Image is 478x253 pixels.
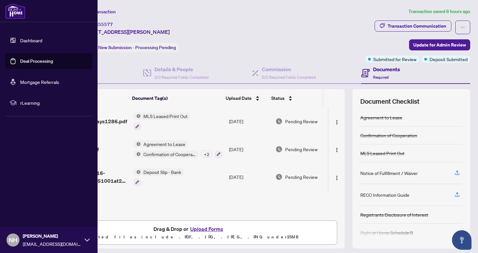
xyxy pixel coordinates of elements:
[98,45,176,50] span: New Submission - Processing Pending
[134,113,141,120] img: Status Icon
[134,140,222,158] button: Status IconAgreement to LeaseStatus IconConfirmation of Cooperation+2
[226,163,272,191] td: [DATE]
[285,146,318,153] span: Pending Review
[226,95,252,102] span: Upload Date
[334,120,339,125] img: Logo
[460,25,465,30] span: ellipsis
[334,175,339,180] img: Logo
[129,89,223,107] th: Document Tag(s)
[262,65,316,73] h4: Commission
[134,113,190,130] button: Status IconMLS Leased Print Out
[46,233,333,241] p: Supported files include .PDF, .JPG, .JPEG, .PNG under 25 MB
[81,9,116,15] span: View Transaction
[360,211,428,218] div: Registrants Disclosure of Interest
[430,56,468,63] span: Deposit Submitted
[373,65,400,73] h4: Documents
[134,151,141,158] img: Status Icon
[275,146,283,153] img: Document Status
[226,135,272,163] td: [DATE]
[275,173,283,180] img: Document Status
[262,75,316,80] span: 2/2 Required Fields Completed
[42,221,337,245] span: Drag & Drop orUpload FormsSupported files include .PDF, .JPG, .JPEG, .PNG under25MB
[332,116,342,126] button: Logo
[5,3,25,19] img: logo
[334,147,339,153] img: Logo
[141,140,188,148] span: Agreement to Lease
[20,37,42,43] a: Dashboard
[134,168,141,176] img: Status Icon
[141,113,190,120] span: MLS Leased Print Out
[98,21,113,27] span: 55577
[271,95,285,102] span: Status
[81,28,170,36] span: [STREET_ADDRESS][PERSON_NAME]
[285,173,318,180] span: Pending Review
[23,233,81,240] span: [PERSON_NAME]
[332,172,342,182] button: Logo
[360,150,405,157] div: MLS Leased Print Out
[452,230,471,250] button: Open asap
[188,225,225,233] button: Upload Forms
[360,114,402,121] div: Agreement to Lease
[20,58,53,64] a: Deal Processing
[81,43,179,52] div: Status:
[223,89,269,107] th: Upload Date
[275,118,283,125] img: Document Status
[373,75,389,80] span: Required
[134,168,184,186] button: Status IconDeposit Slip - Bank
[23,240,81,247] span: [EMAIL_ADDRESS][DOMAIN_NAME]
[20,79,59,85] a: Mortgage Referrals
[360,132,417,139] div: Confirmation of Cooperation
[226,107,272,135] td: [DATE]
[375,20,451,32] button: Transaction Communication
[154,65,208,73] h4: Details & People
[285,118,318,125] span: Pending Review
[360,191,409,198] div: RECO Information Guide
[141,168,184,176] span: Deposit Slip - Bank
[154,75,208,80] span: 3/3 Required Fields Completed
[360,97,419,106] span: Document Checklist
[413,40,466,50] span: Update for Admin Review
[9,235,17,245] span: NH
[409,39,470,50] button: Update for Admin Review
[360,229,413,236] div: Right at Home Schedule B
[373,56,417,63] span: Submitted for Review
[332,144,342,154] button: Logo
[20,99,88,106] span: rLearning
[269,89,324,107] th: Status
[153,225,225,233] span: Drag & Drop or
[360,169,418,177] div: Notice of Fulfillment / Waiver
[408,8,470,15] article: Transaction saved 8 hours ago
[201,151,212,158] div: + 2
[134,140,141,148] img: Status Icon
[388,21,446,31] div: Transaction Communication
[141,151,198,158] span: Confirmation of Cooperation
